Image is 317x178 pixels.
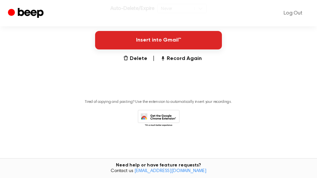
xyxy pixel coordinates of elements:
[160,55,202,63] button: Record Again
[8,7,45,20] a: Beep
[85,100,232,104] p: Tired of copying and pasting? Use the extension to automatically insert your recordings.
[277,5,309,21] a: Log Out
[153,55,155,63] span: |
[4,168,313,174] span: Contact us
[123,55,147,63] button: Delete
[95,31,222,49] button: Insert into Gmail™
[134,169,206,173] a: [EMAIL_ADDRESS][DOMAIN_NAME]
